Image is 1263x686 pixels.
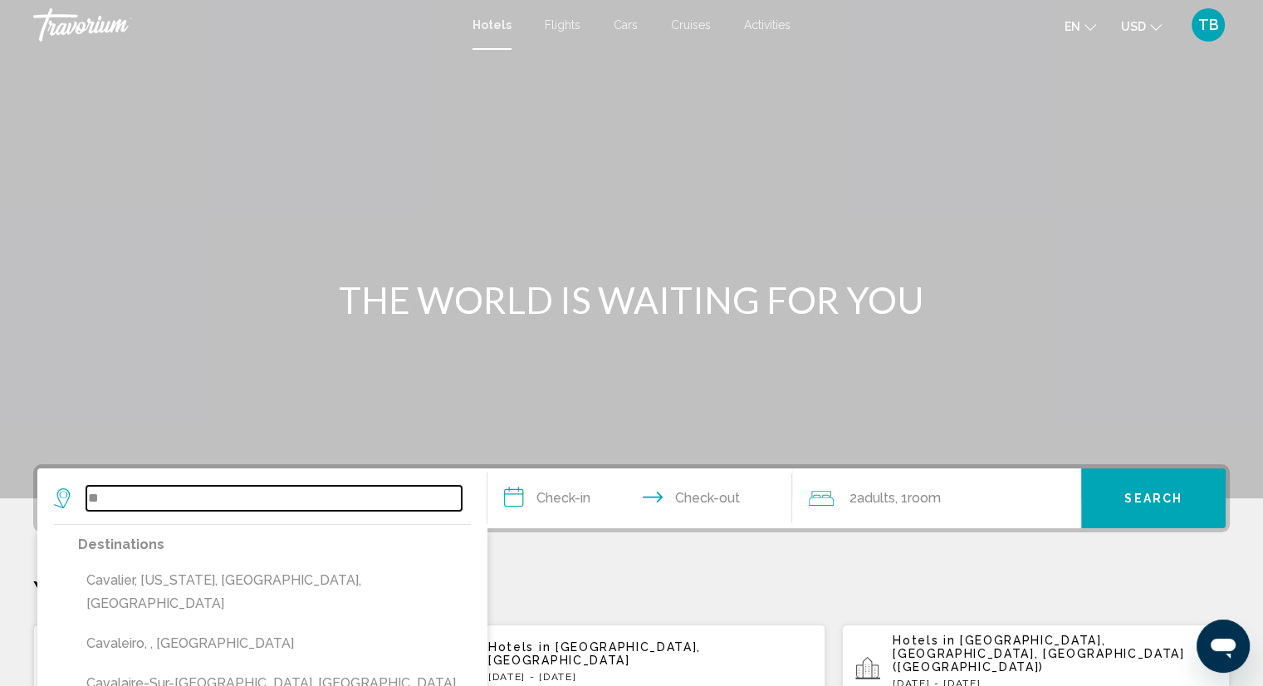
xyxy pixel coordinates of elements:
[1121,20,1146,33] span: USD
[1197,620,1250,673] iframe: Button to launch messaging window
[1065,20,1080,33] span: en
[1121,14,1162,38] button: Change currency
[1065,14,1096,38] button: Change language
[488,640,701,667] span: [GEOGRAPHIC_DATA], [GEOGRAPHIC_DATA]
[1187,7,1230,42] button: User Menu
[907,490,940,506] span: Room
[1124,492,1182,506] span: Search
[472,18,512,32] a: Hotels
[545,18,580,32] a: Flights
[893,634,1184,674] span: [GEOGRAPHIC_DATA], [GEOGRAPHIC_DATA], [GEOGRAPHIC_DATA] ([GEOGRAPHIC_DATA])
[1198,17,1219,33] span: TB
[33,574,1230,607] p: Your Recent Searches
[1081,468,1226,528] button: Search
[37,468,1226,528] div: Search widget
[614,18,638,32] a: Cars
[78,628,471,659] button: Cavaleiro, , [GEOGRAPHIC_DATA]
[792,468,1081,528] button: Travelers: 2 adults, 0 children
[33,8,456,42] a: Travorium
[894,487,940,510] span: , 1
[321,278,943,321] h1: THE WORLD IS WAITING FOR YOU
[488,640,551,654] span: Hotels in
[849,487,894,510] span: 2
[856,490,894,506] span: Adults
[487,468,793,528] button: Check in and out dates
[78,533,471,556] p: Destinations
[744,18,791,32] a: Activities
[488,671,812,683] p: [DATE] - [DATE]
[893,634,955,647] span: Hotels in
[671,18,711,32] a: Cruises
[78,565,471,620] button: Cavalier, [US_STATE], [GEOGRAPHIC_DATA], [GEOGRAPHIC_DATA]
